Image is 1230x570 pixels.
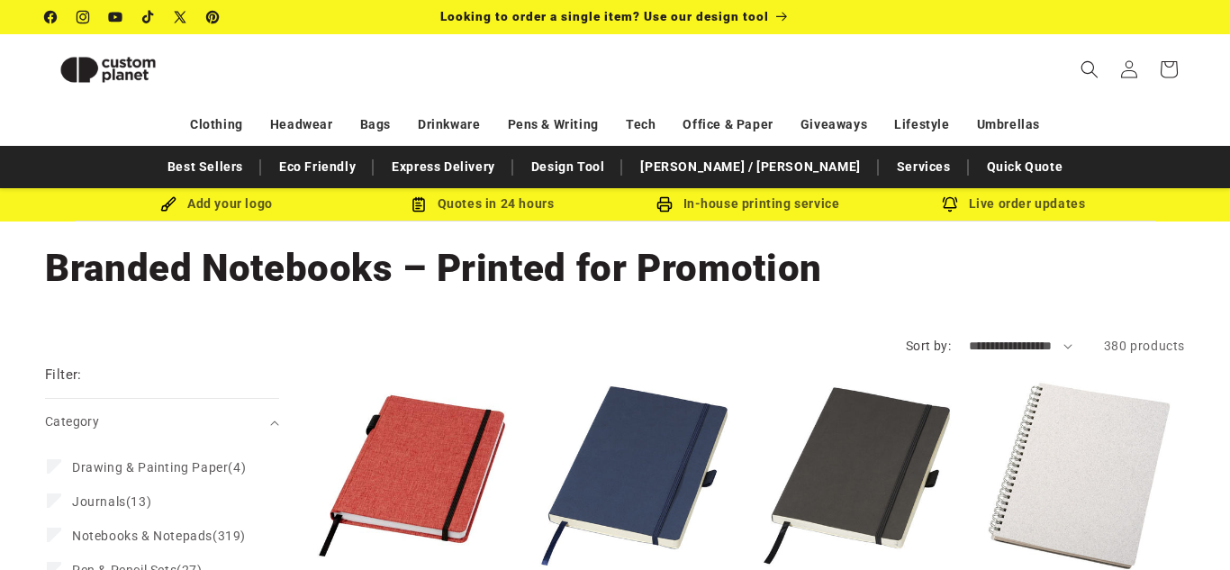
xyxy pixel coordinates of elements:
[72,460,228,475] span: Drawing & Painting Paper
[888,151,960,183] a: Services
[270,109,333,140] a: Headwear
[1104,339,1185,353] span: 380 products
[942,196,958,213] img: Order updates
[270,151,365,183] a: Eco Friendly
[522,151,614,183] a: Design Tool
[45,414,99,429] span: Category
[190,109,243,140] a: Clothing
[615,193,881,215] div: In-house printing service
[158,151,252,183] a: Best Sellers
[72,529,213,543] span: Notebooks & Notepads
[45,365,82,385] h2: Filter:
[894,109,949,140] a: Lifestyle
[383,151,504,183] a: Express Delivery
[45,41,171,98] img: Custom Planet
[631,151,869,183] a: [PERSON_NAME] / [PERSON_NAME]
[72,494,126,509] span: Journals
[656,196,673,213] img: In-house printing
[978,151,1072,183] a: Quick Quote
[906,339,951,353] label: Sort by:
[977,109,1040,140] a: Umbrellas
[800,109,867,140] a: Giveaways
[72,459,246,475] span: (4)
[1140,484,1230,570] iframe: Chat Widget
[45,399,279,445] summary: Category (0 selected)
[411,196,427,213] img: Order Updates Icon
[160,196,176,213] img: Brush Icon
[418,109,480,140] a: Drinkware
[72,493,151,510] span: (13)
[683,109,773,140] a: Office & Paper
[72,528,246,544] span: (319)
[39,34,232,104] a: Custom Planet
[626,109,656,140] a: Tech
[349,193,615,215] div: Quotes in 24 hours
[440,9,769,23] span: Looking to order a single item? Use our design tool
[84,193,349,215] div: Add your logo
[881,193,1146,215] div: Live order updates
[508,109,599,140] a: Pens & Writing
[45,244,1185,293] h1: Branded Notebooks – Printed for Promotion
[1070,50,1109,89] summary: Search
[360,109,391,140] a: Bags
